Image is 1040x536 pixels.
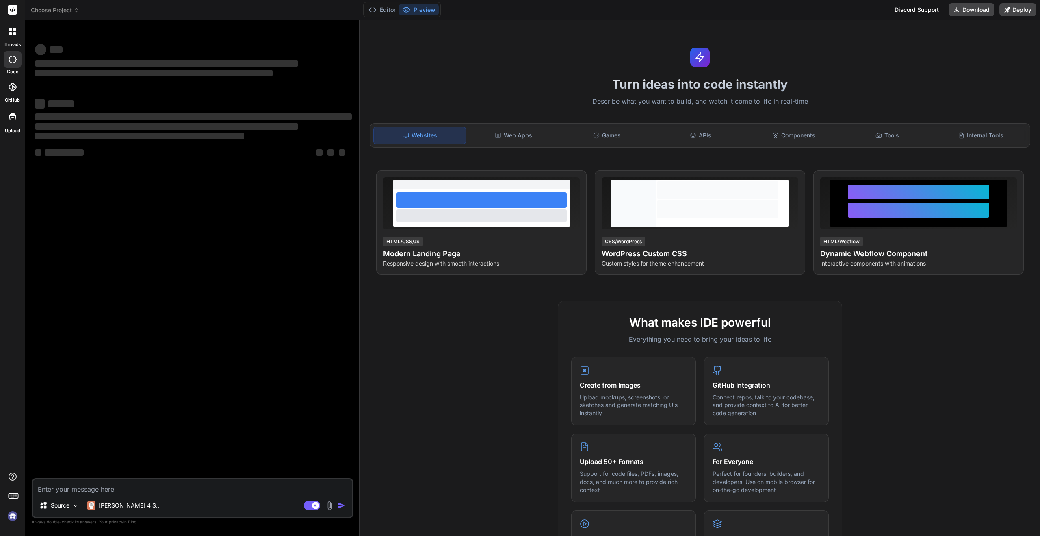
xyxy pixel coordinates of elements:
[999,3,1036,16] button: Deploy
[7,68,18,75] label: code
[35,99,45,109] span: ‌
[571,334,829,344] p: Everything you need to bring your ideas to life
[99,501,159,510] p: [PERSON_NAME] 4 S..
[339,149,345,156] span: ‌
[50,46,63,53] span: ‌
[51,501,69,510] p: Source
[338,501,346,510] img: icon
[890,3,944,16] div: Discord Support
[5,97,20,104] label: GitHub
[383,259,580,268] p: Responsive design with smooth interactions
[713,470,820,494] p: Perfect for founders, builders, and developers. Use on mobile browser for on-the-go development
[365,77,1035,92] h1: Turn ideas into code instantly
[87,501,95,510] img: Claude 4 Sonnet
[373,127,466,144] div: Websites
[820,248,1017,259] h4: Dynamic Webflow Component
[316,149,323,156] span: ‌
[35,133,244,139] span: ‌
[35,123,298,130] span: ‌
[109,519,123,524] span: privacy
[713,380,820,390] h4: GitHub Integration
[45,149,84,156] span: ‌
[31,6,79,14] span: Choose Project
[602,248,798,259] h4: WordPress Custom CSS
[468,127,559,144] div: Web Apps
[580,380,687,390] h4: Create from Images
[48,100,74,107] span: ‌
[399,4,439,15] button: Preview
[327,149,334,156] span: ‌
[32,518,353,526] p: Always double-check its answers. Your in Bind
[365,4,399,15] button: Editor
[841,127,933,144] div: Tools
[580,470,687,494] p: Support for code files, PDFs, images, docs, and much more to provide rich context
[6,509,19,523] img: signin
[935,127,1027,144] div: Internal Tools
[5,127,20,134] label: Upload
[654,127,746,144] div: APIs
[35,70,273,76] span: ‌
[383,237,423,246] div: HTML/CSS/JS
[35,149,41,156] span: ‌
[713,393,820,417] p: Connect repos, talk to your codebase, and provide context to AI for better code generation
[35,113,352,120] span: ‌
[602,237,645,246] div: CSS/WordPress
[4,41,21,48] label: threads
[325,501,334,510] img: attachment
[35,44,46,55] span: ‌
[35,60,298,67] span: ‌
[383,248,580,259] h4: Modern Landing Page
[561,127,653,144] div: Games
[748,127,840,144] div: Components
[365,96,1035,107] p: Describe what you want to build, and watch it come to life in real-time
[580,393,687,417] p: Upload mockups, screenshots, or sketches and generate matching UIs instantly
[820,237,863,246] div: HTML/Webflow
[580,457,687,466] h4: Upload 50+ Formats
[949,3,994,16] button: Download
[820,259,1017,268] p: Interactive components with animations
[713,457,820,466] h4: For Everyone
[602,259,798,268] p: Custom styles for theme enhancement
[571,314,829,331] h2: What makes IDE powerful
[72,502,79,509] img: Pick Models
